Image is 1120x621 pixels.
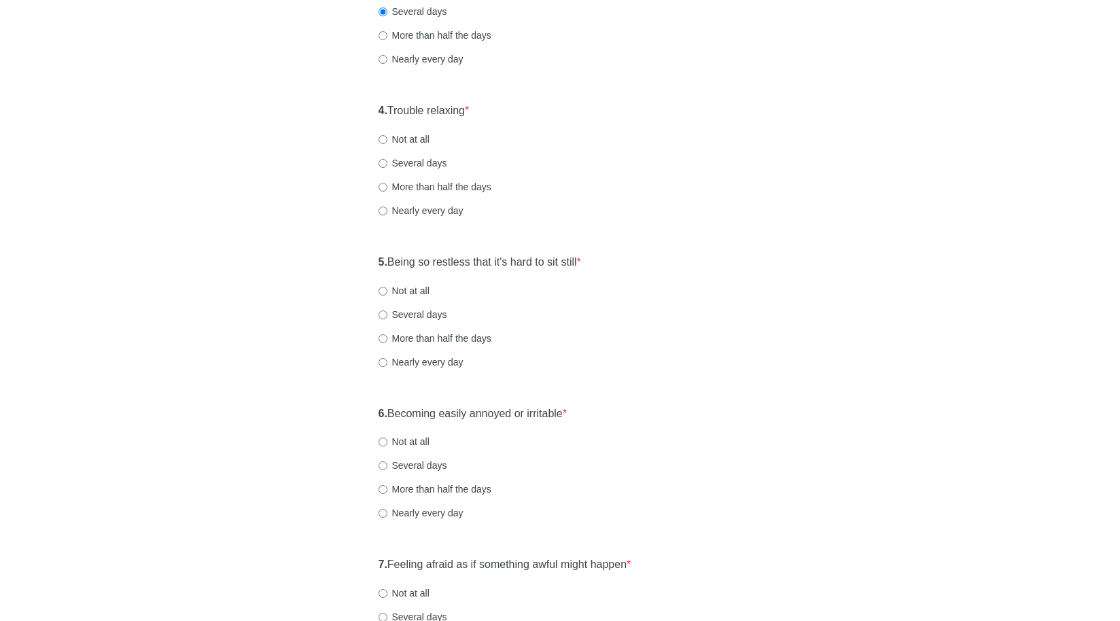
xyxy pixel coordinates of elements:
input: Not at all [379,589,387,598]
label: Becoming easily annoyed or irritable [379,406,567,422]
input: Several days [379,461,387,470]
strong: 6. [379,408,387,419]
input: Several days [379,7,387,16]
label: Feeling afraid as if something awful might happen [379,557,631,573]
label: More than half the days [379,29,491,42]
label: Several days [379,156,447,170]
label: Not at all [379,586,430,600]
label: More than half the days [379,180,491,194]
input: Not at all [379,438,387,446]
label: Not at all [379,435,430,448]
label: Not at all [379,284,430,298]
strong: 5. [379,256,387,268]
label: Nearly every day [379,355,463,369]
label: Nearly every day [379,52,463,66]
strong: 4. [379,105,387,116]
input: Nearly every day [379,207,387,215]
input: More than half the days [379,334,387,343]
label: Several days [379,5,447,18]
label: Nearly every day [379,204,463,217]
label: Several days [379,308,447,321]
input: Nearly every day [379,55,387,64]
label: Trouble relaxing [379,103,470,119]
label: More than half the days [379,482,491,496]
input: Not at all [379,135,387,144]
label: Being so restless that it's hard to sit still [379,255,581,270]
input: Several days [379,159,387,168]
input: More than half the days [379,31,387,40]
input: Nearly every day [379,358,387,367]
input: Nearly every day [379,509,387,518]
label: Several days [379,459,447,472]
strong: 7. [379,558,387,570]
input: More than half the days [379,485,387,494]
label: More than half the days [379,332,491,345]
input: Not at all [379,287,387,296]
input: Several days [379,310,387,319]
input: More than half the days [379,183,387,192]
label: Nearly every day [379,506,463,520]
label: Not at all [379,132,430,146]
